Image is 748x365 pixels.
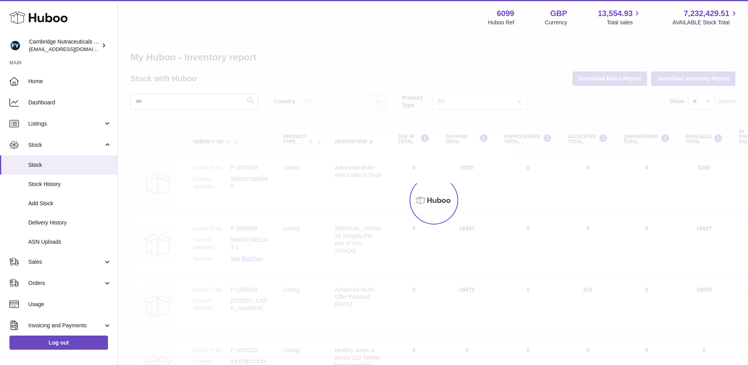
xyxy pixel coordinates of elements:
[9,336,108,350] a: Log out
[28,322,103,329] span: Invoicing and Payments
[28,141,103,149] span: Stock
[672,8,739,26] a: 7,232,429.51 AVAILABLE Stock Total
[28,181,112,188] span: Stock History
[28,238,112,246] span: ASN Uploads
[598,8,633,19] span: 13,554.93
[28,258,103,266] span: Sales
[28,78,112,85] span: Home
[545,19,567,26] div: Currency
[28,200,112,207] span: Add Stock
[497,8,514,19] strong: 6099
[28,279,103,287] span: Orders
[28,120,103,128] span: Listings
[29,38,100,53] div: Cambridge Nutraceuticals Ltd
[28,161,112,169] span: Stock
[29,46,115,52] span: [EMAIL_ADDRESS][DOMAIN_NAME]
[28,219,112,226] span: Delivery History
[28,301,112,308] span: Usage
[672,19,739,26] span: AVAILABLE Stock Total
[9,40,21,51] img: huboo@camnutra.com
[607,19,642,26] span: Total sales
[684,8,730,19] span: 7,232,429.51
[28,99,112,106] span: Dashboard
[488,19,514,26] div: Huboo Ref
[550,8,567,19] strong: GBP
[598,8,642,26] a: 13,554.93 Total sales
